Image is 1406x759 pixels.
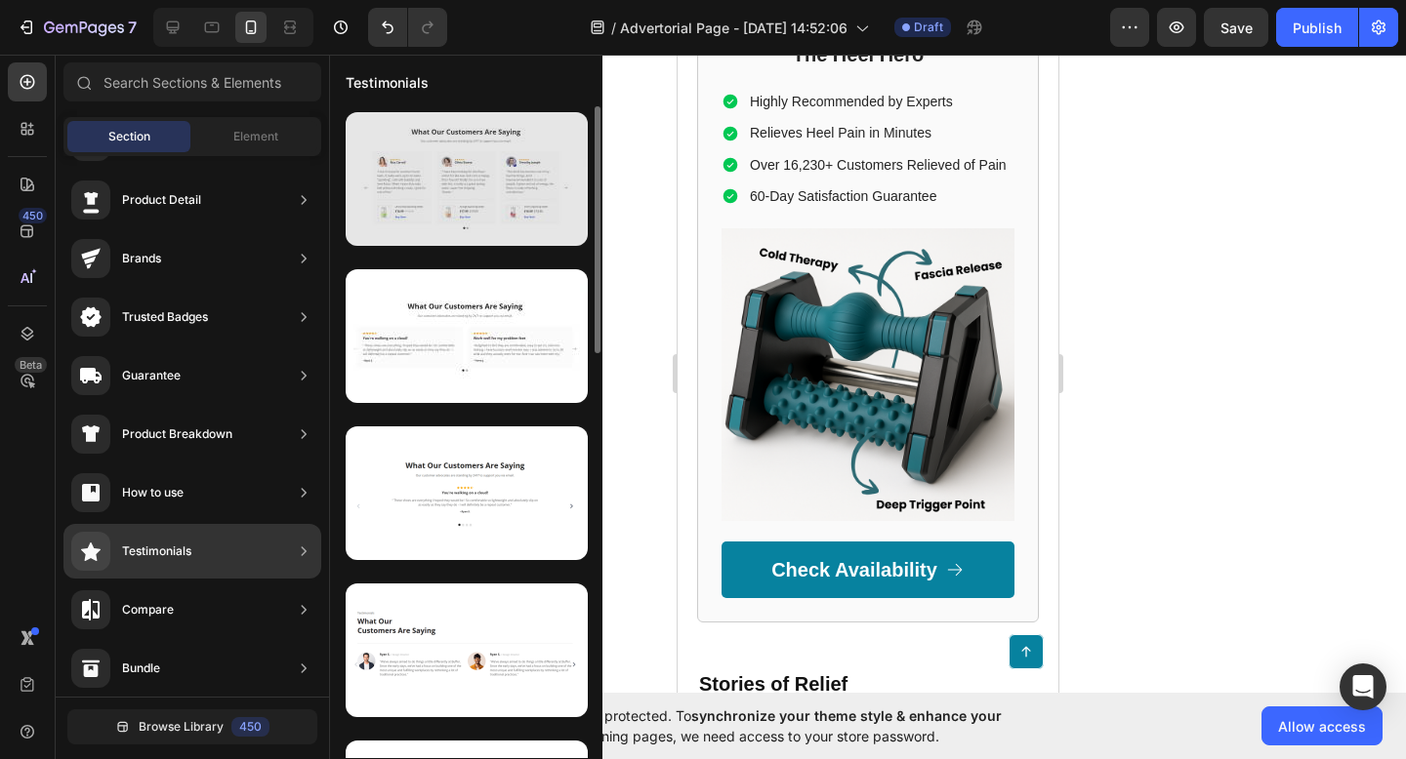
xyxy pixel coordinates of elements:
p: Relieves Heel Pain in Minutes [72,69,329,87]
img: gempages_585505928783070013-7531aab0-eadb-479d-b20b-7a5e1e243ca6.webp [44,174,337,466]
span: Section [108,128,150,145]
p: Over 16,230+ Customers Relieved of Pain [72,101,329,119]
button: 7 [8,8,145,47]
div: 450 [19,208,47,223]
button: Browse Library450 [67,709,317,744]
div: How to use [122,483,184,502]
p: 7 [128,16,137,39]
span: / [611,18,616,38]
div: Product Breakdown [122,424,232,444]
span: Element [233,128,278,145]
div: Guarantee [122,366,181,385]
div: Publish [1293,18,1342,38]
div: Undo/Redo [368,8,447,47]
input: Search Sections & Elements [63,62,321,101]
p: Check Availability [94,502,260,528]
div: Testimonials [122,541,191,561]
div: Beta [15,357,47,373]
iframe: Design area [678,55,1058,693]
a: Check Availability [44,487,337,543]
button: Allow access [1261,706,1383,745]
p: Highly Recommended by Experts [72,38,329,56]
span: Draft [914,19,943,36]
span: Advertorial Page - [DATE] 14:52:06 [620,18,848,38]
div: 450 [231,717,269,737]
span: Allow access [1278,716,1366,737]
button: Save [1204,8,1268,47]
span: Save [1220,20,1253,36]
div: Bundle [122,659,160,678]
span: Browse Library [139,718,224,736]
div: Compare [122,600,174,619]
span: Your page is password protected. To when designing pages, we need access to your store password. [454,705,1078,746]
p: 60-Day Satisfaction Guarantee [72,133,329,150]
div: Product Detail [122,190,201,210]
button: Publish [1276,8,1358,47]
div: Open Intercom Messenger [1340,663,1386,710]
span: synchronize your theme style & enhance your experience [454,707,1002,744]
div: Trusted Badges [122,307,208,327]
div: Brands [122,249,161,268]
